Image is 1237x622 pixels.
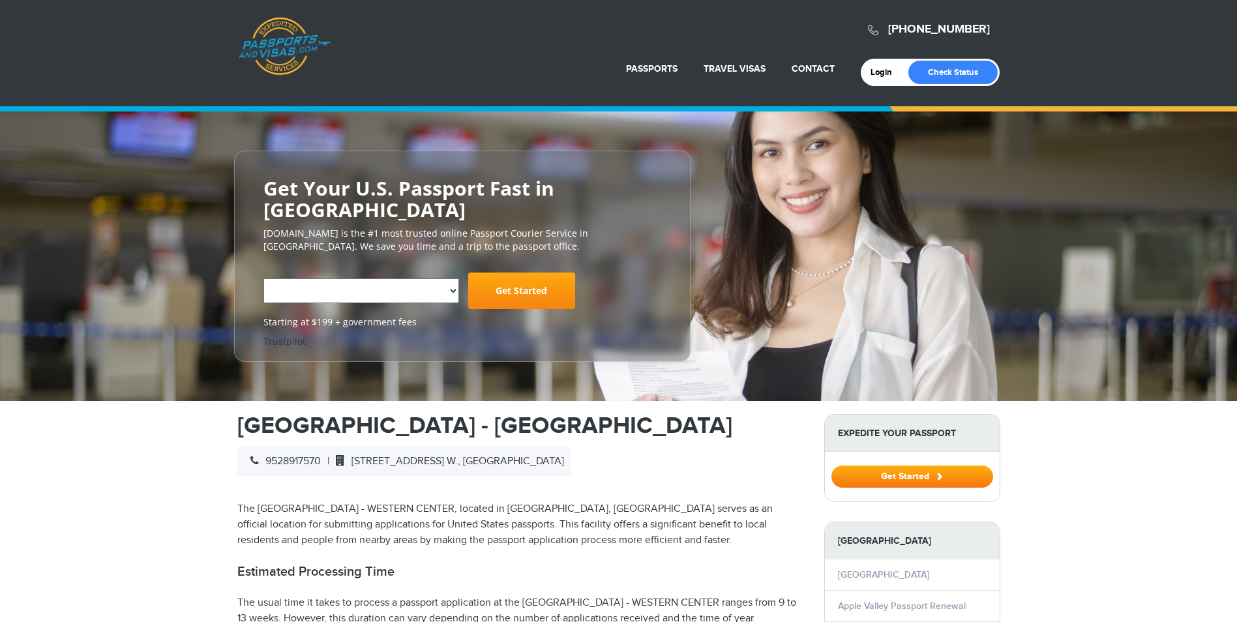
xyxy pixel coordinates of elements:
[838,569,929,580] a: [GEOGRAPHIC_DATA]
[825,415,1000,452] strong: Expedite Your Passport
[263,335,306,348] a: Trustpilot
[825,522,1000,559] strong: [GEOGRAPHIC_DATA]
[792,63,835,74] a: Contact
[704,63,766,74] a: Travel Visas
[888,22,990,37] a: [PHONE_NUMBER]
[468,273,575,309] a: Get Started
[237,501,805,548] p: The [GEOGRAPHIC_DATA] - WESTERN CENTER, located in [GEOGRAPHIC_DATA], [GEOGRAPHIC_DATA] serves as...
[244,455,321,467] span: 9528917570
[263,177,661,220] h2: Get Your U.S. Passport Fast in [GEOGRAPHIC_DATA]
[237,564,805,580] h2: Estimated Processing Time
[871,67,901,78] a: Login
[238,17,331,76] a: Passports & [DOMAIN_NAME]
[908,61,998,84] a: Check Status
[838,600,966,612] a: Apple Valley Passport Renewal
[626,63,678,74] a: Passports
[831,471,993,481] a: Get Started
[237,414,805,437] h1: [GEOGRAPHIC_DATA] - [GEOGRAPHIC_DATA]
[237,447,571,476] div: |
[329,455,564,467] span: [STREET_ADDRESS] W., [GEOGRAPHIC_DATA]
[831,466,993,488] button: Get Started
[263,227,661,253] p: [DOMAIN_NAME] is the #1 most trusted online Passport Courier Service in [GEOGRAPHIC_DATA]. We sav...
[263,316,661,329] span: Starting at $199 + government fees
